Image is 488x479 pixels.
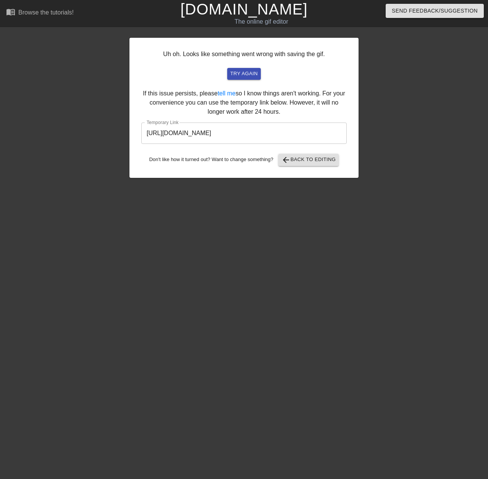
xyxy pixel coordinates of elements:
[18,9,74,16] div: Browse the tutorials!
[141,154,347,166] div: Don't like how it turned out? Want to change something?
[141,123,347,144] input: bare
[166,17,356,26] div: The online gif editor
[230,69,258,78] span: try again
[227,68,261,80] button: try again
[6,7,74,19] a: Browse the tutorials!
[218,90,236,97] a: tell me
[278,154,339,166] button: Back to Editing
[281,155,336,165] span: Back to Editing
[129,38,359,178] div: Uh oh. Looks like something went wrong with saving the gif. If this issue persists, please so I k...
[386,4,484,18] button: Send Feedback/Suggestion
[6,7,15,16] span: menu_book
[281,155,291,165] span: arrow_back
[392,6,478,16] span: Send Feedback/Suggestion
[180,1,307,18] a: [DOMAIN_NAME]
